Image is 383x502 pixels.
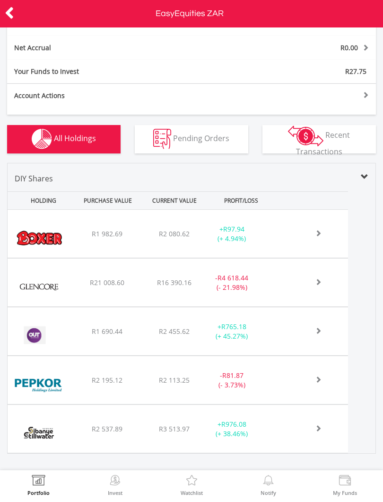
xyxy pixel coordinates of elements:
[218,273,248,282] span: R4 618.44
[108,475,122,488] img: Invest Now
[209,192,273,209] div: PROFIT/LOSS
[153,129,171,149] img: pending_instructions-wht.png
[142,192,207,209] div: CURRENT VALUE
[159,376,190,385] span: R2 113.25
[92,376,122,385] span: R2 195.12
[32,129,52,149] img: holdings-wht.png
[15,173,53,184] span: DIY Shares
[333,490,357,495] label: My Funds
[108,475,122,495] a: Invest
[159,424,190,433] span: R3 513.97
[173,133,229,143] span: Pending Orders
[338,475,352,488] img: View Funds
[202,273,261,292] div: - (- 21.98%)
[261,475,276,495] a: Notify
[92,229,122,238] span: R1 982.69
[9,192,74,209] div: HOLDING
[222,371,244,380] span: R81.87
[221,322,246,331] span: R765.18
[345,67,366,76] span: R27.75
[76,192,140,209] div: PURCHASE VALUE
[12,319,60,353] img: EQU.ZA.OUT.png
[202,371,261,390] div: - (- 3.73%)
[202,322,261,341] div: + (+ 45.27%)
[202,420,261,439] div: + (+ 38.46%)
[288,125,323,146] img: transactions-zar-wht.png
[261,475,276,488] img: View Notifications
[27,490,50,495] label: Portfolio
[184,475,199,488] img: Watchlist
[261,490,276,495] label: Notify
[92,424,122,433] span: R2 537.89
[157,278,191,287] span: R16 390.16
[31,475,46,488] img: View Portfolio
[7,67,191,76] div: Your Funds to Invest
[54,133,96,143] span: All Holdings
[27,475,50,495] a: Portfolio
[12,368,66,402] img: EQU.ZA.PPH.png
[12,417,66,450] img: EQU.ZA.SSW.png
[221,420,246,429] span: R976.08
[223,224,244,233] span: R97.94
[340,43,358,52] span: R0.00
[262,125,376,153] button: Recent Transactions
[181,475,203,495] a: Watchlist
[108,490,122,495] label: Invest
[337,19,358,28] span: R17.67
[7,91,191,100] div: Account Actions
[92,327,122,336] span: R1 690.44
[7,125,121,153] button: All Holdings
[7,43,222,53] div: Net Accrual
[12,222,67,255] img: EQU.ZA.BOX.png
[181,490,203,495] label: Watchlist
[12,270,66,304] img: EQU.ZA.GLN.png
[202,224,261,243] div: + (+ 4.94%)
[296,130,350,157] span: Recent Transactions
[159,229,190,238] span: R2 080.62
[90,278,124,287] span: R21 008.60
[333,475,357,495] a: My Funds
[135,125,248,153] button: Pending Orders
[159,327,190,336] span: R2 455.62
